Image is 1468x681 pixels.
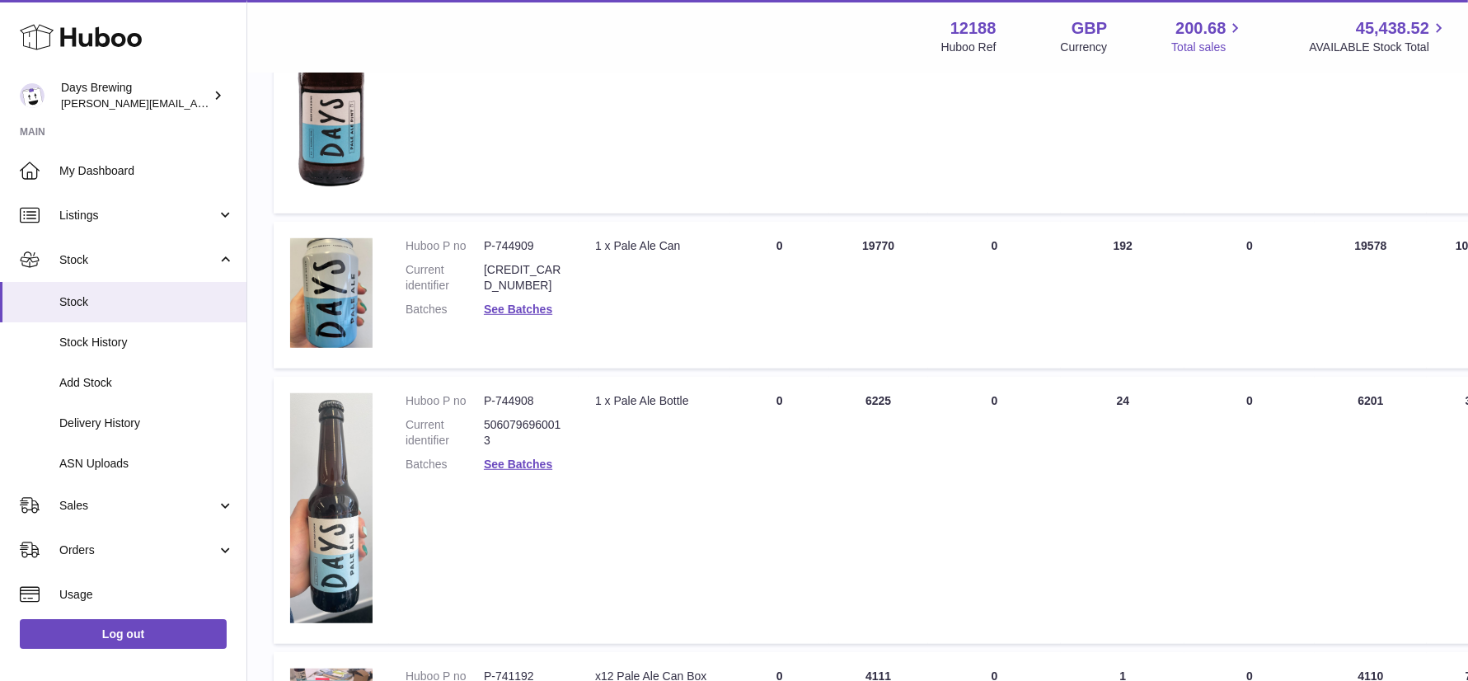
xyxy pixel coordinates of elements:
[1061,222,1184,369] td: 192
[59,456,234,472] span: ASN Uploads
[1171,17,1245,55] a: 200.68 Total sales
[59,587,234,603] span: Usage
[20,619,227,649] a: Log out
[950,17,997,40] strong: 12188
[59,416,234,431] span: Delivery History
[59,252,217,268] span: Stock
[1246,239,1253,252] span: 0
[1246,394,1253,407] span: 0
[61,80,209,111] div: Days Brewing
[290,238,373,348] img: product image
[1309,17,1448,55] a: 45,438.52 AVAILABLE Stock Total
[484,458,552,471] a: See Batches
[406,238,484,254] dt: Huboo P no
[1315,377,1427,643] td: 6201
[59,163,234,179] span: My Dashboard
[59,335,234,350] span: Stock History
[59,294,234,310] span: Stock
[484,393,562,409] dd: P-744908
[59,208,217,223] span: Listings
[1072,17,1107,40] strong: GBP
[1061,377,1184,643] td: 24
[484,238,562,254] dd: P-744909
[829,222,928,369] td: 19770
[829,377,928,643] td: 6225
[595,238,714,254] div: 1 x Pale Ale Can
[406,393,484,409] dt: Huboo P no
[20,83,45,108] img: greg@daysbrewing.com
[59,542,217,558] span: Orders
[59,375,234,391] span: Add Stock
[406,302,484,317] dt: Batches
[1356,17,1429,40] span: 45,438.52
[730,377,829,643] td: 0
[1171,40,1245,55] span: Total sales
[730,222,829,369] td: 0
[941,40,997,55] div: Huboo Ref
[406,262,484,294] dt: Current identifier
[1309,40,1448,55] span: AVAILABLE Stock Total
[406,457,484,472] dt: Batches
[484,303,552,316] a: See Batches
[1175,17,1226,40] span: 200.68
[928,222,1062,369] td: 0
[1061,40,1108,55] div: Currency
[1315,222,1427,369] td: 19578
[928,377,1062,643] td: 0
[290,393,373,622] img: product image
[59,498,217,514] span: Sales
[61,96,331,110] span: [PERSON_NAME][EMAIL_ADDRESS][DOMAIN_NAME]
[595,393,714,409] div: 1 x Pale Ale Bottle
[484,417,562,449] dd: 5060796960013
[484,262,562,294] dd: [CREDIT_CARD_NUMBER]
[406,417,484,449] dt: Current identifier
